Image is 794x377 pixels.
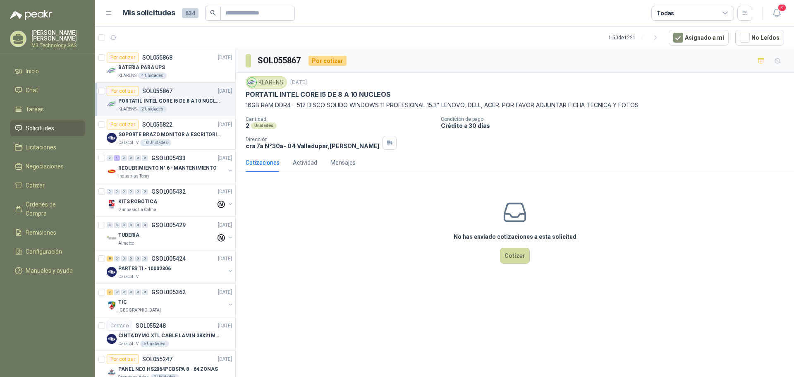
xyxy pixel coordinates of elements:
div: Por cotizar [309,56,347,66]
p: Dirección [246,137,379,142]
div: 0 [128,189,134,195]
div: 1 - 50 de 1221 [608,31,662,44]
p: PANEL NEO HS2064PCBSPA 8 - 64 ZONAS [118,365,218,373]
div: 0 [128,289,134,295]
div: 0 [128,222,134,228]
div: 0 [121,289,127,295]
a: Por cotizarSOL055868[DATE] Company LogoBATERIA PARA UPSKLARENS4 Unidades [95,49,235,83]
p: 2 [246,122,249,129]
p: 16GB RAM DDR4 – 512 DISCO SOLIDO WINDOWS 11 PROFESIONAL 15.3" LENOVO, DELL, ACER. POR FAVOR ADJUN... [246,101,784,110]
p: SOL055247 [142,356,172,362]
div: 0 [142,289,148,295]
button: Asignado a mi [669,30,729,46]
div: 0 [121,155,127,161]
a: Por cotizarSOL055867[DATE] Company LogoPORTATIL INTEL CORE I5 DE 8 A 10 NUCLEOSKLARENS2 Unidades [95,83,235,116]
p: [DATE] [218,154,232,162]
div: 0 [142,222,148,228]
a: Órdenes de Compra [10,197,85,221]
button: 4 [769,6,784,21]
img: Company Logo [107,99,117,109]
div: 0 [135,289,141,295]
p: [DATE] [290,79,307,86]
p: [DATE] [218,121,232,129]
div: 0 [107,189,113,195]
span: Chat [26,86,38,95]
div: 1 [114,155,120,161]
div: Actividad [293,158,317,167]
p: [DATE] [218,288,232,296]
p: SOL055868 [142,55,172,60]
p: [DATE] [218,188,232,196]
span: Cotizar [26,181,45,190]
p: PORTATIL INTEL CORE I5 DE 8 A 10 NUCLEOS [246,90,391,99]
p: [GEOGRAPHIC_DATA] [118,307,161,314]
div: Cotizaciones [246,158,280,167]
div: 0 [121,256,127,262]
span: Inicio [26,67,39,76]
a: Licitaciones [10,139,85,155]
div: 0 [107,222,113,228]
a: Por cotizarSOL055822[DATE] Company LogoSOPORTE BRAZO MONITOR A ESCRITORIO NBF80Caracol TV10 Unidades [95,116,235,150]
div: 0 [114,289,120,295]
p: Crédito a 30 días [441,122,791,129]
a: 3 0 0 0 0 0 GSOL005362[DATE] Company LogoTIC[GEOGRAPHIC_DATA] [107,287,234,314]
p: Cantidad [246,116,434,122]
div: 0 [142,155,148,161]
p: GSOL005433 [151,155,186,161]
p: SOL055248 [136,323,166,329]
h3: No has enviado cotizaciones a esta solicitud [454,232,576,241]
a: Tareas [10,101,85,117]
p: CINTA DYMO XTL CABLE LAMIN 38X21MMBLANCO [118,332,221,340]
p: [DATE] [218,54,232,62]
a: Solicitudes [10,120,85,136]
p: PARTES TI - 10002306 [118,265,171,273]
p: Almatec [118,240,134,247]
div: 3 [107,289,113,295]
span: Órdenes de Compra [26,200,77,218]
p: Caracol TV [118,274,139,280]
div: 0 [121,189,127,195]
p: GSOL005424 [151,256,186,262]
button: Cotizar [500,248,530,264]
div: Mensajes [330,158,356,167]
span: 4 [777,4,787,12]
div: 0 [142,189,148,195]
p: GSOL005429 [151,222,186,228]
a: Chat [10,82,85,98]
span: Remisiones [26,228,56,237]
div: Por cotizar [107,354,139,364]
a: Inicio [10,63,85,79]
a: 0 0 0 0 0 0 GSOL005432[DATE] Company LogoKITS ROBÓTICAGimnasio La Colina [107,187,234,213]
div: KLARENS [246,76,287,89]
p: GSOL005362 [151,289,186,295]
div: 6 Unidades [140,341,169,347]
p: [DATE] [218,87,232,95]
div: 0 [114,222,120,228]
p: cra 7a N°30a- 04 Valledupar , [PERSON_NAME] [246,142,379,149]
div: 10 Unidades [140,139,171,146]
h1: Mis solicitudes [122,7,175,19]
p: [DATE] [218,322,232,330]
p: REQUERIMIENTO N° 6 - MANTENIMIENTO [118,164,217,172]
img: Company Logo [107,267,117,277]
p: Condición de pago [441,116,791,122]
div: 0 [135,222,141,228]
img: Company Logo [107,334,117,344]
div: 0 [128,155,134,161]
img: Company Logo [107,233,117,243]
span: search [210,10,216,16]
div: 0 [135,256,141,262]
div: Unidades [251,122,277,129]
div: Por cotizar [107,120,139,130]
p: SOL055867 [142,88,172,94]
div: 2 Unidades [138,106,167,113]
p: [DATE] [218,355,232,363]
img: Logo peakr [10,10,52,20]
a: CerradoSOL055248[DATE] Company LogoCINTA DYMO XTL CABLE LAMIN 38X21MMBLANCOCaracol TV6 Unidades [95,317,235,351]
span: 634 [182,8,198,18]
p: Industrias Tomy [118,173,149,180]
p: PORTATIL INTEL CORE I5 DE 8 A 10 NUCLEOS [118,97,221,105]
button: No Leídos [735,30,784,46]
div: 0 [135,189,141,195]
a: 0 0 0 0 0 0 GSOL005429[DATE] Company LogoTUBERIAAlmatec [107,220,234,247]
